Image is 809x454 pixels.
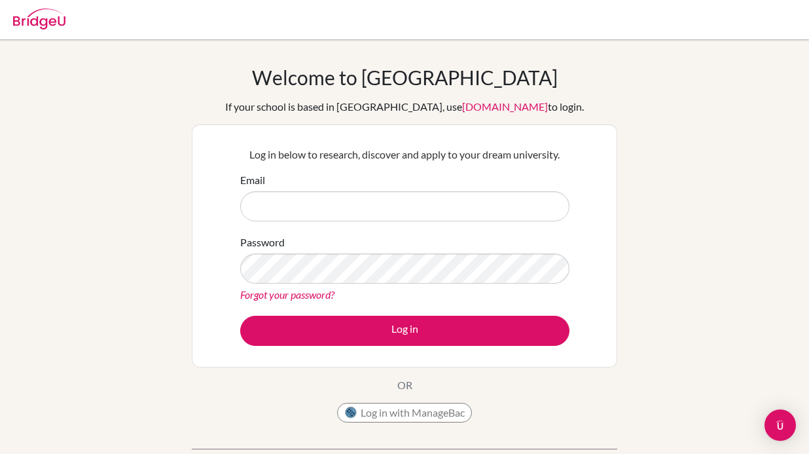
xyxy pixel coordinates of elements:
[337,403,472,423] button: Log in with ManageBac
[764,409,796,441] div: Open Intercom Messenger
[252,66,558,89] h1: Welcome to [GEOGRAPHIC_DATA]
[240,235,285,250] label: Password
[240,316,569,346] button: Log in
[240,147,569,162] p: Log in below to research, discover and apply to your dream university.
[240,172,265,188] label: Email
[397,377,412,393] p: OR
[462,100,548,113] a: [DOMAIN_NAME]
[13,9,65,29] img: Bridge-U
[240,288,334,301] a: Forgot your password?
[225,99,584,115] div: If your school is based in [GEOGRAPHIC_DATA], use to login.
